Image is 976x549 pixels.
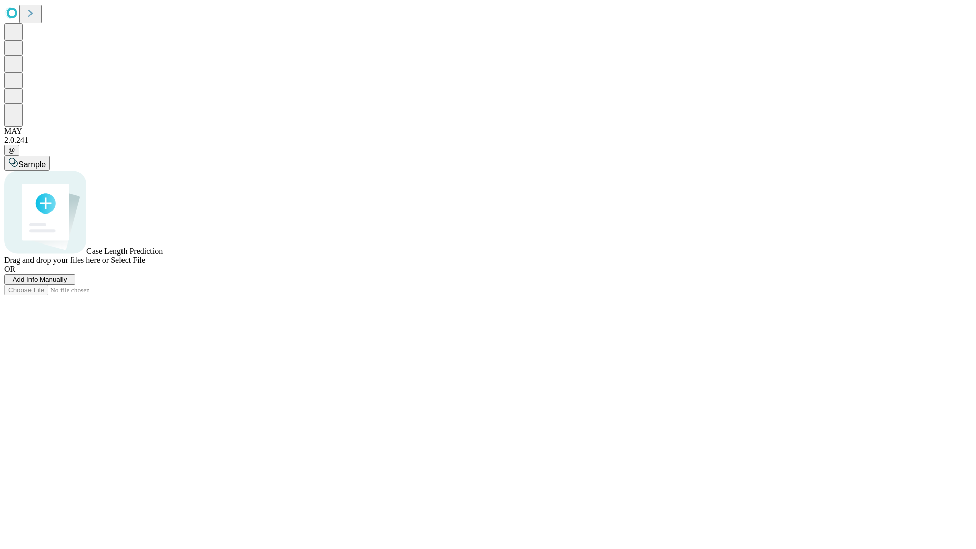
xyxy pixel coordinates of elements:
span: Sample [18,160,46,169]
span: Drag and drop your files here or [4,256,109,264]
div: MAY [4,127,972,136]
button: @ [4,145,19,156]
span: OR [4,265,15,273]
div: 2.0.241 [4,136,972,145]
span: @ [8,146,15,154]
span: Case Length Prediction [86,247,163,255]
button: Sample [4,156,50,171]
span: Add Info Manually [13,276,67,283]
button: Add Info Manually [4,274,75,285]
span: Select File [111,256,145,264]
